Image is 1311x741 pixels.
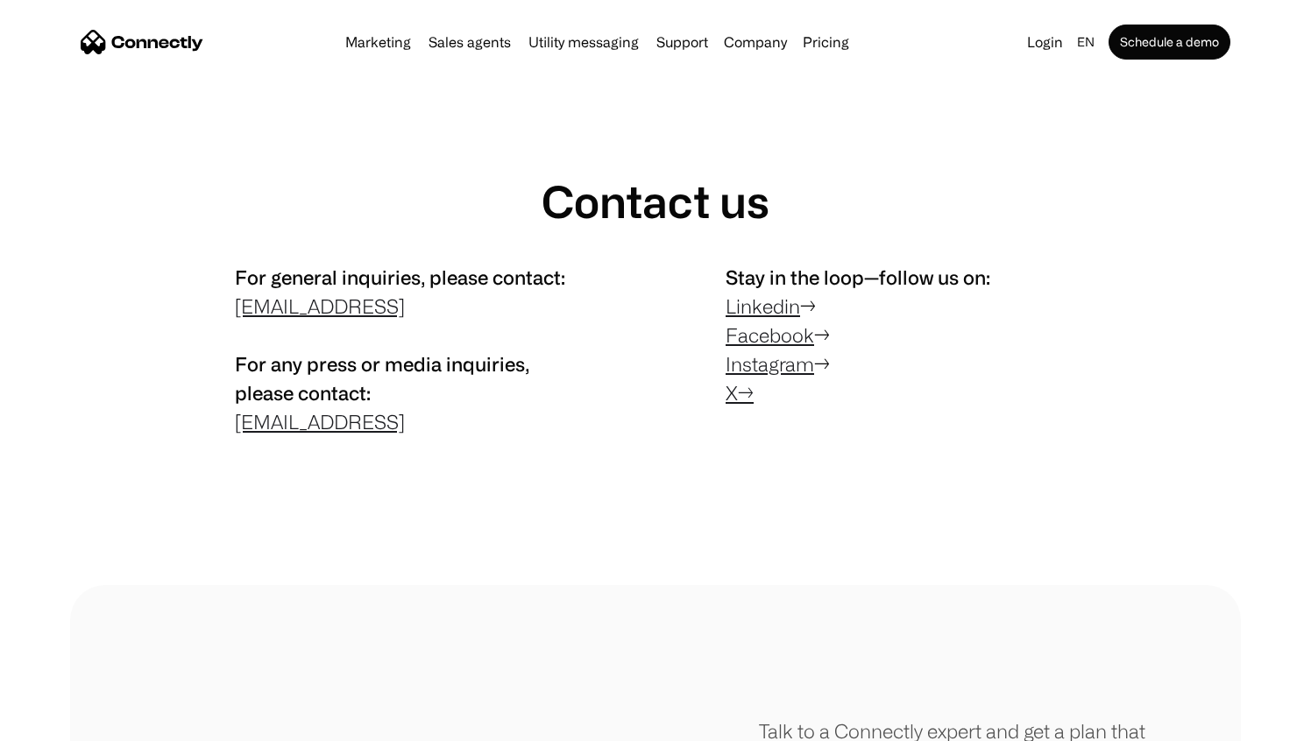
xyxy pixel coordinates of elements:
p: → → → [726,263,1076,407]
a: Login [1020,30,1070,54]
span: For any press or media inquiries, please contact: [235,353,529,404]
a: Utility messaging [521,35,646,49]
a: [EMAIL_ADDRESS] [235,411,405,433]
a: Marketing [338,35,418,49]
h1: Contact us [542,175,769,228]
a: Instagram [726,353,814,375]
a: Linkedin [726,295,800,317]
a: Support [649,35,715,49]
span: Stay in the loop—follow us on: [726,266,990,288]
div: en [1070,30,1105,54]
div: Company [719,30,792,54]
span: For general inquiries, please contact: [235,266,565,288]
div: en [1077,30,1095,54]
ul: Language list [35,710,105,735]
a: home [81,29,203,55]
a: Schedule a demo [1109,25,1230,60]
a: Facebook [726,324,814,346]
div: Company [724,30,787,54]
a: Sales agents [422,35,518,49]
a: [EMAIL_ADDRESS] [235,295,405,317]
a: → [738,382,754,404]
a: X [726,382,738,404]
aside: Language selected: English [18,709,105,735]
a: Pricing [796,35,856,49]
